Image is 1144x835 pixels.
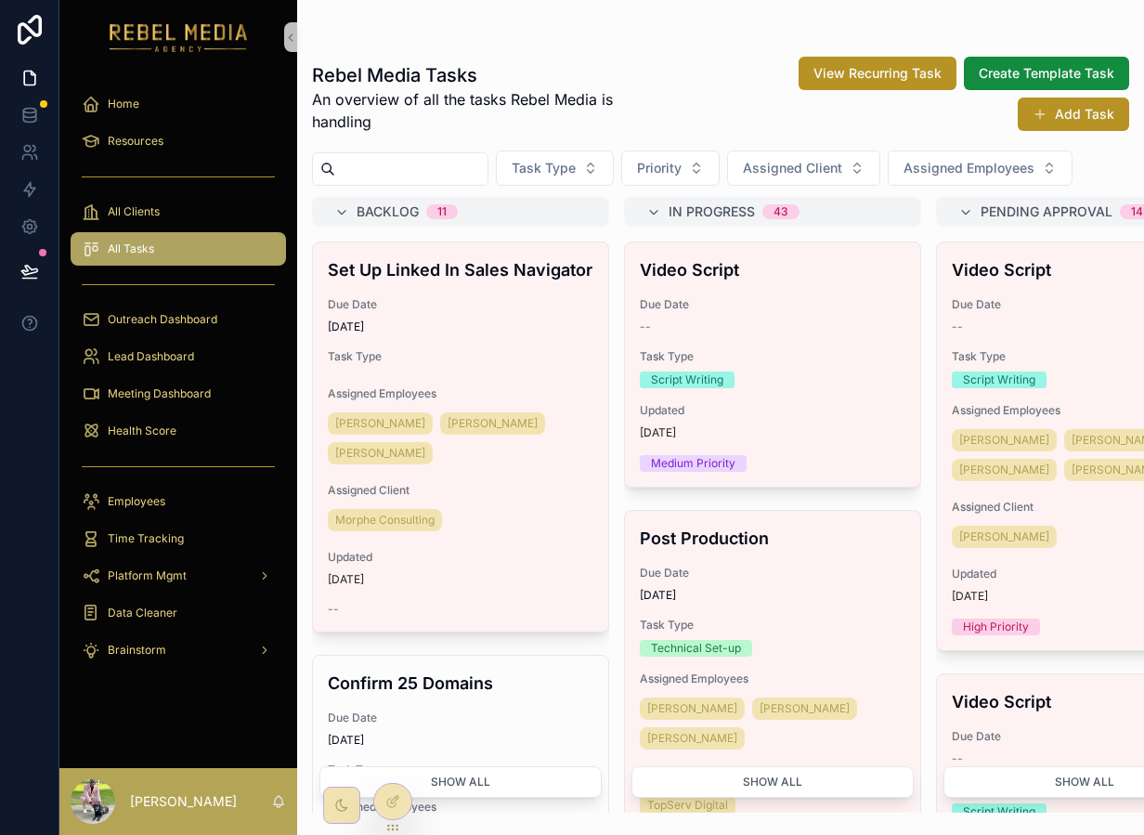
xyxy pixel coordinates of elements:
[71,522,286,555] a: Time Tracking
[979,64,1114,83] span: Create Template Task
[328,349,593,364] span: Task Type
[328,550,593,565] span: Updated
[963,619,1029,635] div: High Priority
[335,446,425,461] span: [PERSON_NAME]
[71,124,286,158] a: Resources
[328,297,593,312] span: Due Date
[964,57,1129,90] button: Create Template Task
[647,701,737,716] span: [PERSON_NAME]
[640,425,676,440] p: [DATE]
[952,751,963,766] span: --
[108,134,163,149] span: Resources
[743,159,842,177] span: Assigned Client
[1018,98,1129,131] button: Add Task
[640,403,905,418] span: Updated
[108,643,166,658] span: Brainstorm
[651,640,741,657] div: Technical Set-up
[71,414,286,448] a: Health Score
[952,429,1057,451] a: [PERSON_NAME]
[71,596,286,630] a: Data Cleaner
[71,87,286,121] a: Home
[640,618,905,633] span: Task Type
[71,559,286,593] a: Platform Mgmt
[637,159,682,177] span: Priority
[952,526,1057,548] a: [PERSON_NAME]
[640,349,905,364] span: Task Type
[640,257,905,282] h4: Video Script
[328,733,593,748] span: [DATE]
[624,241,921,488] a: Video ScriptDue Date--Task TypeScript WritingUpdated[DATE]Medium Priority
[963,372,1035,388] div: Script Writing
[952,459,1057,481] a: [PERSON_NAME]
[328,509,442,531] a: Morphe Consulting
[71,303,286,336] a: Outreach Dashboard
[59,74,297,691] div: scrollable content
[903,159,1034,177] span: Assigned Employees
[335,416,425,431] span: [PERSON_NAME]
[108,204,160,219] span: All Clients
[640,727,745,750] a: [PERSON_NAME]
[108,494,165,509] span: Employees
[328,763,593,777] span: Task Type
[669,202,755,221] span: In Progress
[651,455,735,472] div: Medium Priority
[319,766,602,798] button: Show all
[312,88,671,133] span: An overview of all the tasks Rebel Media is handling
[108,606,177,620] span: Data Cleaner
[512,159,576,177] span: Task Type
[640,588,905,603] span: [DATE]
[328,671,593,696] h4: Confirm 25 Domains
[640,320,651,334] span: --
[108,531,184,546] span: Time Tracking
[71,633,286,667] a: Brainstorm
[760,701,850,716] span: [PERSON_NAME]
[1131,204,1143,219] div: 14
[71,377,286,411] a: Meeting Dashboard
[71,340,286,373] a: Lead Dashboard
[328,320,593,334] span: [DATE]
[110,22,248,52] img: App logo
[312,62,671,88] h1: Rebel Media Tasks
[631,766,914,798] button: Show all
[328,412,433,435] a: [PERSON_NAME]
[640,297,905,312] span: Due Date
[328,442,433,464] a: [PERSON_NAME]
[813,64,942,83] span: View Recurring Task
[959,529,1049,544] span: [PERSON_NAME]
[71,485,286,518] a: Employees
[773,204,788,219] div: 43
[440,412,545,435] a: [PERSON_NAME]
[640,672,905,686] span: Assigned Employees
[335,513,435,528] span: Morphe Consulting
[952,320,963,334] span: --
[108,568,187,583] span: Platform Mgmt
[496,150,614,186] button: Select Button
[752,698,857,720] a: [PERSON_NAME]
[357,202,419,221] span: Backlog
[621,150,720,186] button: Select Button
[328,483,593,498] span: Assigned Client
[437,204,447,219] div: 11
[108,241,154,256] span: All Tasks
[328,257,593,282] h4: Set Up Linked In Sales Navigator
[108,349,194,364] span: Lead Dashboard
[640,526,905,551] h4: Post Production
[108,97,139,111] span: Home
[108,312,217,327] span: Outreach Dashboard
[959,433,1049,448] span: [PERSON_NAME]
[647,731,737,746] span: [PERSON_NAME]
[727,150,880,186] button: Select Button
[130,792,237,811] p: [PERSON_NAME]
[640,698,745,720] a: [PERSON_NAME]
[651,372,723,388] div: Script Writing
[640,566,905,581] span: Due Date
[108,386,211,401] span: Meeting Dashboard
[328,572,364,587] p: [DATE]
[888,150,1072,186] button: Select Button
[71,232,286,266] a: All Tasks
[328,711,593,725] span: Due Date
[981,202,1112,221] span: Pending Approval
[328,602,339,617] span: --
[312,241,609,633] a: Set Up Linked In Sales NavigatorDue Date[DATE]Task TypeAssigned Employees[PERSON_NAME][PERSON_NAM...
